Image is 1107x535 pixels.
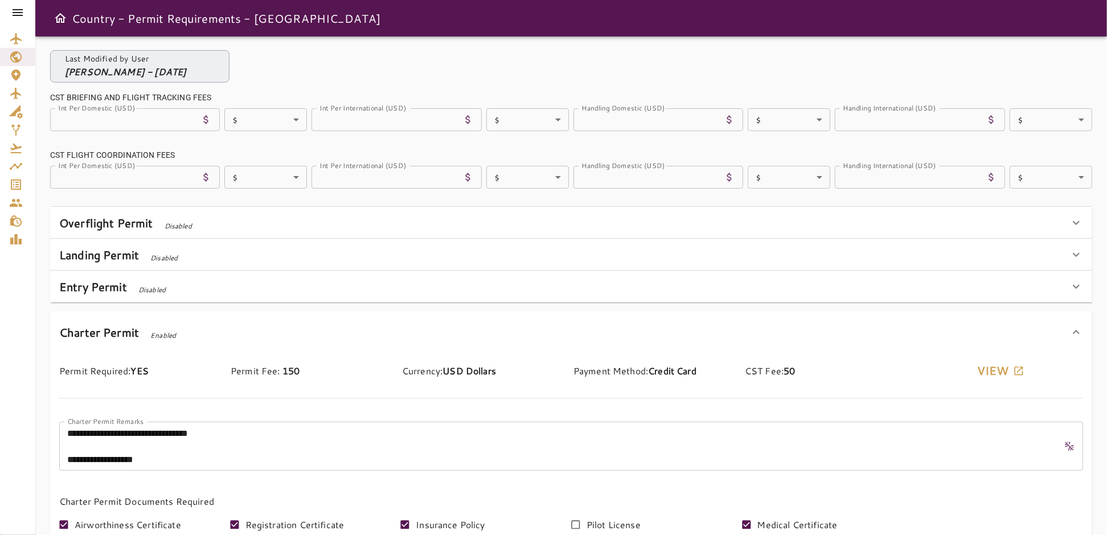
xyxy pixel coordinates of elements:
[224,108,307,131] div: $
[282,364,300,377] span: 150
[757,518,838,532] span: Medical Certificate
[319,161,406,170] label: Int Per International (USD)
[402,364,569,378] p: Currency:
[59,214,153,232] h6: Overflight Permit
[416,518,485,532] span: Insurance Policy
[59,246,139,264] h6: Landing Permit
[59,323,139,341] h6: Charter Permit
[150,252,178,264] span: Disabled
[138,284,166,296] span: Disabled
[130,364,148,377] span: YES
[573,364,740,378] p: Payment Method:
[50,312,1092,353] div: Charter PermitEnabled
[58,103,135,113] label: Int Per Domestic (USD)
[745,364,912,378] p: CST Fee:
[65,65,186,79] p: [PERSON_NAME] - [DATE]
[442,364,496,377] span: USD Dollars
[1010,108,1092,131] div: $
[748,108,830,131] div: $
[224,166,307,189] div: $
[50,149,1092,161] div: CST FLIGHT COORDINATION FEES
[319,103,406,113] label: Int Per International (USD)
[581,103,665,113] label: Handling Domestic (USD)
[486,108,569,131] div: $
[49,7,72,30] button: Open drawer
[245,518,345,532] span: Registration Certificate
[150,330,176,341] span: Enabled
[58,161,135,170] label: Int Per Domestic (USD)
[59,493,1083,509] h6: Charter Permit Documents Required
[843,103,936,113] label: Handling International (USD)
[784,364,795,377] span: 50
[1010,166,1092,189] div: $
[67,416,143,426] label: Charter Permit Remarks
[59,364,226,378] p: Permit Required:
[50,239,1092,271] div: Landing PermitDisabled
[648,364,696,377] span: Credit Card
[748,166,830,189] div: $
[50,207,1092,239] div: Overflight PermitDisabled
[59,277,127,296] h6: Entry Permit
[165,220,192,232] span: Disabled
[581,161,665,170] label: Handling Domestic (USD)
[843,161,936,170] label: Handling International (USD)
[486,166,569,189] div: $
[587,518,641,532] span: Pilot License
[75,518,181,532] span: Airworthiness Certificate
[50,271,1092,303] div: Entry PermitDisabled
[231,364,397,378] p: Permit Fee:
[50,92,1092,103] div: CST BRIEFING AND FLIGHT TRACKING FEES
[916,357,1083,384] button: View
[72,9,380,27] h6: Country - Permit Requirements - [GEOGRAPHIC_DATA]
[65,53,186,65] p: Last Modified by User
